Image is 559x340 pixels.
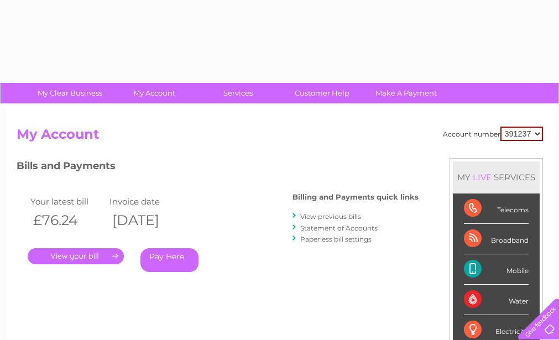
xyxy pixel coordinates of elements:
[361,83,452,103] a: Make A Payment
[300,235,372,243] a: Paperless bill settings
[28,209,107,232] th: £76.24
[453,161,540,193] div: MY SERVICES
[28,194,107,209] td: Your latest bill
[292,193,419,201] h4: Billing and Payments quick links
[300,212,361,221] a: View previous bills
[276,83,368,103] a: Customer Help
[140,248,198,272] a: Pay Here
[17,127,543,148] h2: My Account
[17,158,419,177] h3: Bills and Payments
[443,127,543,141] div: Account number
[464,285,529,315] div: Water
[464,254,529,285] div: Mobile
[28,248,124,264] a: .
[192,83,284,103] a: Services
[300,224,378,232] a: Statement of Accounts
[107,194,186,209] td: Invoice date
[107,209,186,232] th: [DATE]
[471,172,494,182] div: LIVE
[464,224,529,254] div: Broadband
[108,83,200,103] a: My Account
[464,193,529,224] div: Telecoms
[24,83,116,103] a: My Clear Business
